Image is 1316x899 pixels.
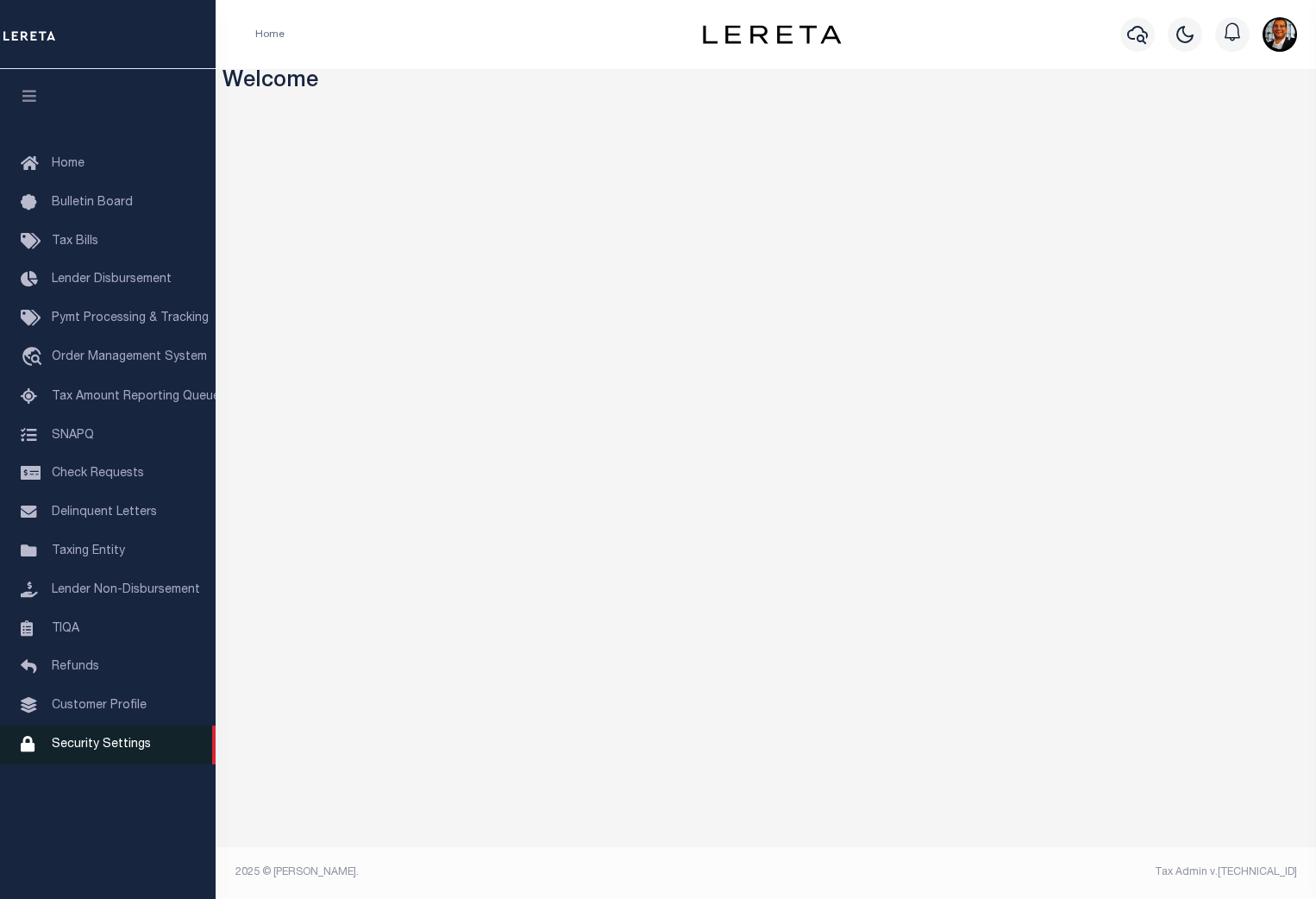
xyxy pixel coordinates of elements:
[52,429,94,441] span: SNAPQ
[222,69,1310,96] h3: Welcome
[52,584,200,596] span: Lender Non-Disbursement
[52,622,79,634] span: TIQA
[52,197,133,209] span: Bulletin Board
[52,273,172,286] span: Lender Disbursement
[52,506,157,519] span: Delinquent Letters
[21,347,48,369] i: travel_explore
[222,864,767,880] div: 2025 © [PERSON_NAME].
[52,351,207,363] span: Order Management System
[255,27,285,42] li: Home
[52,700,147,712] span: Customer Profile
[52,158,85,170] span: Home
[703,25,841,44] img: logo-dark.svg
[52,312,209,324] span: Pymt Processing & Tracking
[52,468,144,480] span: Check Requests
[52,236,98,248] span: Tax Bills
[52,391,220,403] span: Tax Amount Reporting Queue
[779,864,1297,880] div: Tax Admin v.[TECHNICAL_ID]
[52,661,99,673] span: Refunds
[52,739,151,751] span: Security Settings
[52,545,125,557] span: Taxing Entity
